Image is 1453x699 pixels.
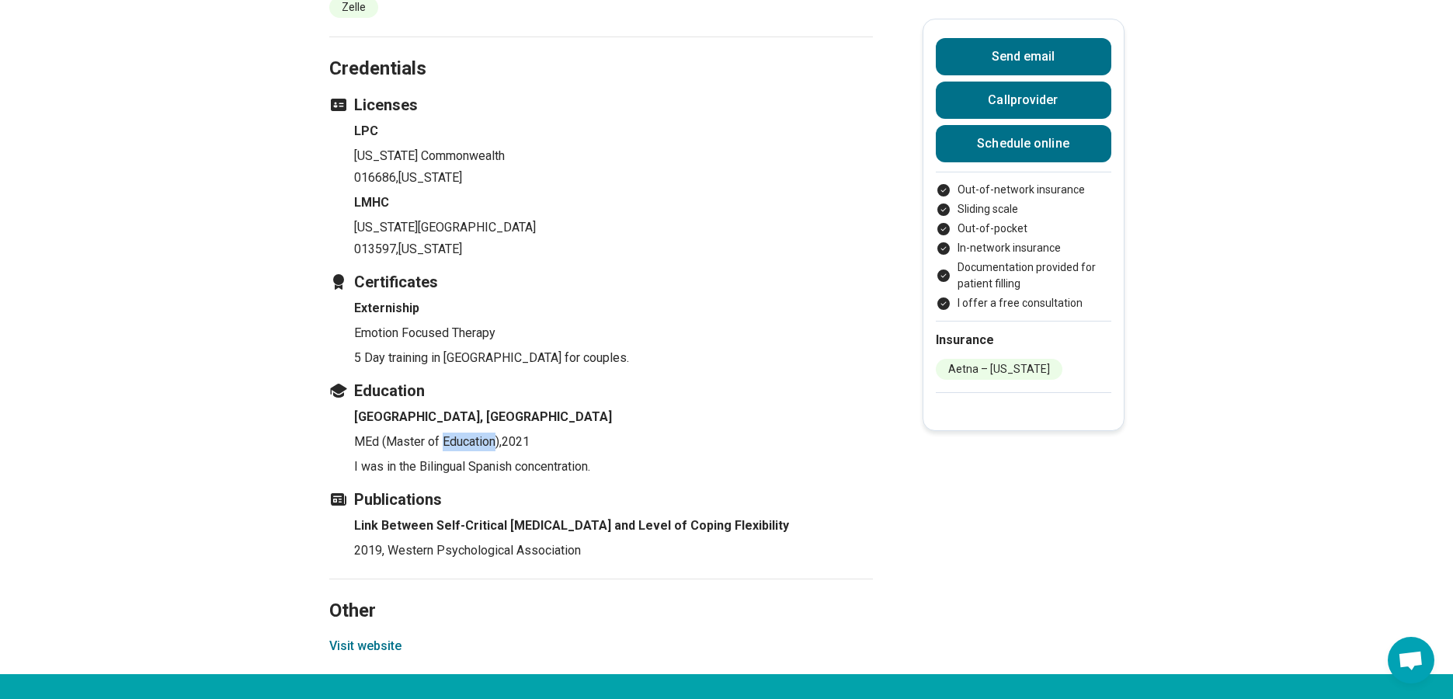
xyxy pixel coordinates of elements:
[354,324,873,343] p: Emotion Focused Therapy
[354,122,873,141] h4: LPC
[936,82,1111,119] button: Callprovider
[329,19,873,82] h2: Credentials
[936,201,1111,217] li: Sliding scale
[936,221,1111,237] li: Out-of-pocket
[329,561,873,624] h2: Other
[936,359,1062,380] li: Aetna – [US_STATE]
[936,182,1111,311] ul: Payment options
[936,331,1111,349] h2: Insurance
[936,38,1111,75] button: Send email
[354,516,873,535] h4: Link Between Self-Critical [MEDICAL_DATA] and Level of Coping Flexibility
[329,271,873,293] h3: Certificates
[354,299,873,318] h4: Externiship
[936,125,1111,162] a: Schedule online
[936,295,1111,311] li: I offer a free consultation
[354,240,873,259] p: 013597
[329,489,873,510] h3: Publications
[1388,637,1434,683] a: Open chat
[354,408,873,426] h4: [GEOGRAPHIC_DATA], [GEOGRAPHIC_DATA]
[936,182,1111,198] li: Out-of-network insurance
[354,147,873,165] p: [US_STATE] Commonwealth
[354,169,873,187] p: 016686
[354,433,873,451] p: MEd (Master of Education) , 2021
[396,242,462,256] span: , [US_STATE]
[354,349,873,367] p: 5 Day training in [GEOGRAPHIC_DATA] for couples.
[936,259,1111,292] li: Documentation provided for patient filling
[329,637,401,656] button: Visit website
[329,94,873,116] h3: Licenses
[354,193,873,212] h4: LMHC
[354,541,873,560] p: 2019, Western Psychological Association
[396,170,462,185] span: , [US_STATE]
[936,240,1111,256] li: In-network insurance
[354,218,873,237] p: [US_STATE][GEOGRAPHIC_DATA]
[329,380,873,402] h3: Education
[354,457,873,476] p: I was in the Bilingual Spanish concentration.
